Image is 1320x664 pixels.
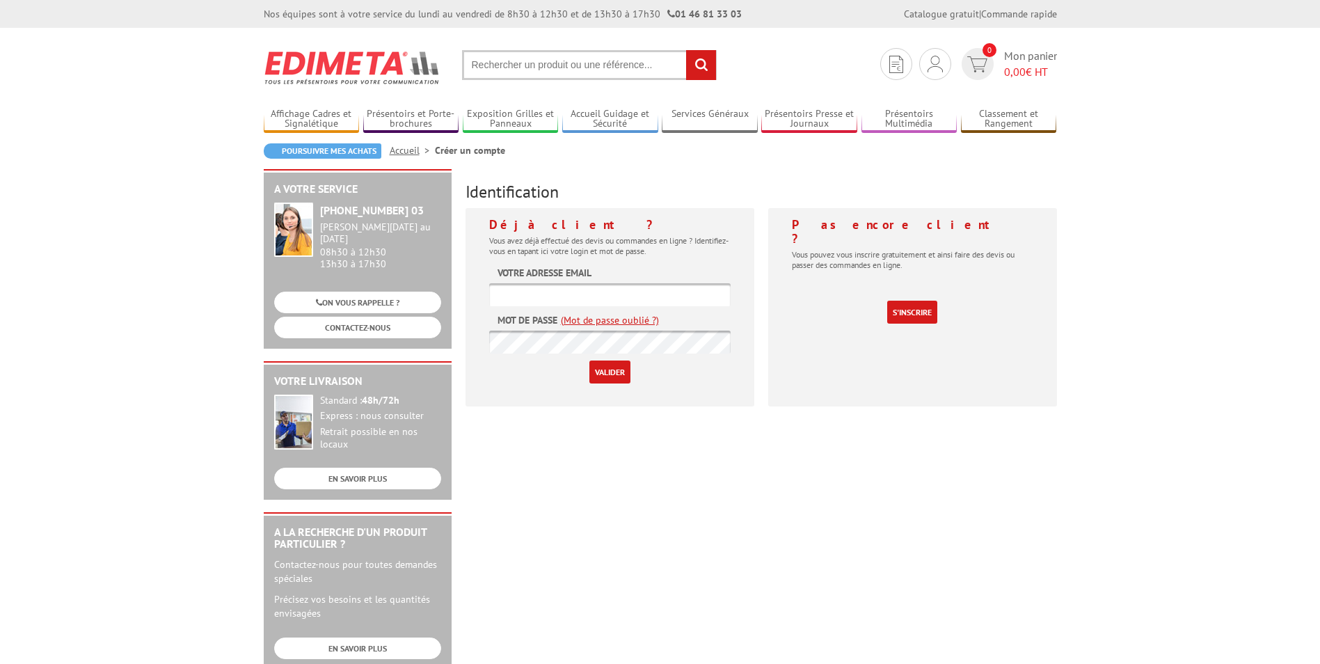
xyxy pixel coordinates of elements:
[981,8,1057,20] a: Commande rapide
[390,144,435,157] a: Accueil
[904,7,1057,21] div: |
[489,218,731,232] h4: Déjà client ?
[562,108,658,131] a: Accueil Guidage et Sécurité
[983,43,996,57] span: 0
[928,56,943,72] img: devis rapide
[320,221,441,269] div: 08h30 à 12h30 13h30 à 17h30
[961,108,1057,131] a: Classement et Rangement
[320,395,441,407] div: Standard :
[274,526,441,551] h2: A la recherche d'un produit particulier ?
[462,50,717,80] input: Rechercher un produit ou une référence...
[861,108,957,131] a: Présentoirs Multimédia
[362,394,399,406] strong: 48h/72h
[958,48,1057,80] a: devis rapide 0 Mon panier 0,00€ HT
[264,7,742,21] div: Nos équipes sont à votre service du lundi au vendredi de 8h30 à 12h30 et de 13h30 à 17h30
[264,143,381,159] a: Poursuivre mes achats
[320,203,424,217] strong: [PHONE_NUMBER] 03
[792,218,1033,246] h4: Pas encore client ?
[967,56,987,72] img: devis rapide
[667,8,742,20] strong: 01 46 81 33 03
[320,221,441,245] div: [PERSON_NAME][DATE] au [DATE]
[274,183,441,196] h2: A votre service
[889,56,903,73] img: devis rapide
[686,50,716,80] input: rechercher
[363,108,459,131] a: Présentoirs et Porte-brochures
[792,249,1033,270] p: Vous pouvez vous inscrire gratuitement et ainsi faire des devis ou passer des commandes en ligne.
[274,203,313,257] img: widget-service.jpg
[274,468,441,489] a: EN SAVOIR PLUS
[489,235,731,256] p: Vous avez déjà effectué des devis ou commandes en ligne ? Identifiez-vous en tapant ici votre log...
[1004,64,1057,80] span: € HT
[435,143,505,157] li: Créer un compte
[589,361,630,384] input: Valider
[264,42,441,93] img: Edimeta
[320,426,441,451] div: Retrait possible en nos locaux
[498,313,557,327] label: Mot de passe
[274,292,441,313] a: ON VOUS RAPPELLE ?
[463,108,559,131] a: Exposition Grilles et Panneaux
[498,266,591,280] label: Votre adresse email
[1004,48,1057,80] span: Mon panier
[274,592,441,620] p: Précisez vos besoins et les quantités envisagées
[662,108,758,131] a: Services Généraux
[904,8,979,20] a: Catalogue gratuit
[274,317,441,338] a: CONTACTEZ-NOUS
[466,183,1057,201] h3: Identification
[274,558,441,585] p: Contactez-nous pour toutes demandes spéciales
[274,375,441,388] h2: Votre livraison
[320,410,441,422] div: Express : nous consulter
[274,638,441,659] a: EN SAVOIR PLUS
[887,301,937,324] a: S'inscrire
[264,108,360,131] a: Affichage Cadres et Signalétique
[1004,65,1026,79] span: 0,00
[561,313,659,327] a: (Mot de passe oublié ?)
[274,395,313,450] img: widget-livraison.jpg
[761,108,857,131] a: Présentoirs Presse et Journaux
